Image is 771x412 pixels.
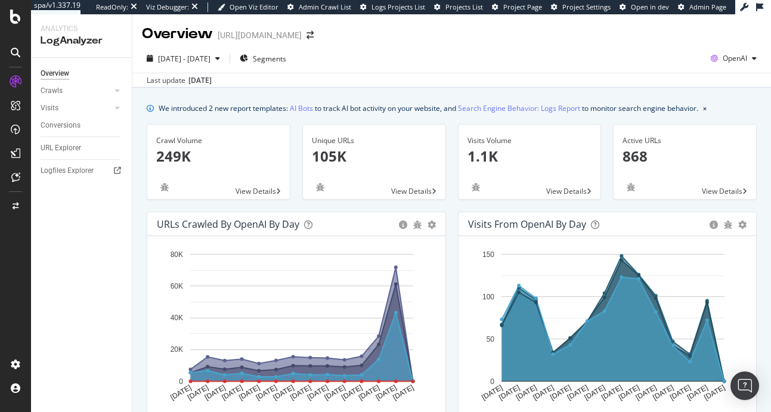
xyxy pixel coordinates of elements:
[41,34,122,48] div: LogAnalyzer
[583,383,606,402] text: [DATE]
[41,119,80,132] div: Conversions
[710,221,718,229] div: circle-info
[171,346,183,354] text: 20K
[236,186,276,196] span: View Details
[503,2,542,11] span: Project Page
[312,135,436,146] div: Unique URLs
[490,377,494,386] text: 0
[434,2,483,12] a: Projects List
[631,2,669,11] span: Open in dev
[169,383,193,402] text: [DATE]
[738,221,747,229] div: gear
[458,102,580,114] a: Search Engine Behavior: Logs Report
[41,85,112,97] a: Crawls
[41,24,122,34] div: Analytics
[290,102,313,114] a: AI Bots
[171,282,183,290] text: 60K
[312,183,329,191] div: bug
[299,2,351,11] span: Admin Crawl List
[374,383,398,402] text: [DATE]
[156,146,281,166] p: 249K
[482,250,494,259] text: 150
[549,383,572,402] text: [DATE]
[724,221,732,229] div: bug
[668,383,692,402] text: [DATE]
[357,383,381,402] text: [DATE]
[428,221,436,229] div: gear
[220,383,244,402] text: [DATE]
[41,142,123,154] a: URL Explorer
[171,250,183,259] text: 80K
[730,371,759,400] div: Open Intercom Messenger
[255,383,278,402] text: [DATE]
[179,377,183,386] text: 0
[323,383,347,402] text: [DATE]
[546,186,587,196] span: View Details
[399,221,407,229] div: circle-info
[360,2,425,12] a: Logs Projects List
[482,293,494,301] text: 100
[147,75,212,86] div: Last update
[371,2,425,11] span: Logs Projects List
[486,335,494,343] text: 50
[272,383,296,402] text: [DATE]
[41,85,63,97] div: Crawls
[467,146,592,166] p: 1.1K
[235,49,291,68] button: Segments
[445,2,483,11] span: Projects List
[723,53,747,63] span: OpenAI
[467,135,592,146] div: Visits Volume
[237,383,261,402] text: [DATE]
[312,146,436,166] p: 105K
[565,383,589,402] text: [DATE]
[289,383,312,402] text: [DATE]
[620,2,669,12] a: Open in dev
[142,24,213,44] div: Overview
[41,142,81,154] div: URL Explorer
[623,135,747,146] div: Active URLs
[157,218,299,230] div: URLs Crawled by OpenAI by day
[480,383,504,402] text: [DATE]
[146,2,189,12] div: Viz Debugger:
[186,383,210,402] text: [DATE]
[468,246,747,411] div: A chart.
[156,183,173,191] div: bug
[230,2,278,11] span: Open Viz Editor
[41,165,123,177] a: Logfiles Explorer
[96,2,128,12] div: ReadOnly:
[41,67,69,80] div: Overview
[623,146,747,166] p: 868
[218,2,278,12] a: Open Viz Editor
[497,383,521,402] text: [DATE]
[142,49,225,68] button: [DATE] - [DATE]
[41,119,123,132] a: Conversions
[467,183,484,191] div: bug
[158,54,210,64] span: [DATE] - [DATE]
[159,102,698,114] div: We introduced 2 new report templates: to track AI bot activity on your website, and to monitor se...
[41,102,58,114] div: Visits
[702,186,742,196] span: View Details
[413,221,422,229] div: bug
[157,246,436,411] svg: A chart.
[678,2,726,12] a: Admin Page
[41,67,123,80] a: Overview
[340,383,364,402] text: [DATE]
[514,383,538,402] text: [DATE]
[617,383,640,402] text: [DATE]
[531,383,555,402] text: [DATE]
[156,135,281,146] div: Crawl Volume
[600,383,624,402] text: [DATE]
[702,383,726,402] text: [DATE]
[551,2,611,12] a: Project Settings
[689,2,726,11] span: Admin Page
[287,2,351,12] a: Admin Crawl List
[306,31,314,39] div: arrow-right-arrow-left
[203,383,227,402] text: [DATE]
[41,102,112,114] a: Visits
[623,183,639,191] div: bug
[562,2,611,11] span: Project Settings
[188,75,212,86] div: [DATE]
[685,383,709,402] text: [DATE]
[651,383,675,402] text: [DATE]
